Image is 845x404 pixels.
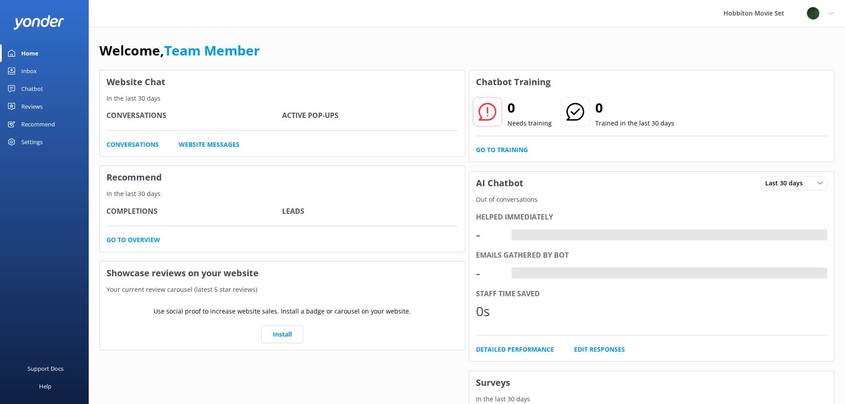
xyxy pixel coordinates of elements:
[13,15,64,30] img: yonder-white-logo.png
[476,212,828,223] div: Helped immediately
[507,97,552,118] h2: 0
[106,140,159,149] a: Conversations
[469,172,530,195] h3: AI Chatbot
[106,110,282,122] h4: Conversations
[507,118,552,128] p: Needs training
[21,133,43,151] div: Settings
[21,115,55,133] div: Recommend
[595,118,674,128] p: Trained in the last 30 days
[595,97,674,118] h2: 0
[28,360,63,377] div: Support Docs
[21,62,37,80] div: Inbox
[469,71,557,94] h3: Chatbot Training
[99,40,260,61] h1: Welcome,
[21,98,43,115] div: Reviews
[164,41,260,59] a: Team Member
[469,394,834,404] p: In the last 30 days
[39,377,51,395] div: Help
[476,345,554,354] a: Detailed Performance
[100,262,465,285] h3: Showcase reviews on your website
[806,7,820,20] img: 34-1625720359.png
[511,229,518,241] div: -
[100,94,465,103] p: In the last 30 days
[100,71,465,94] h3: Website Chat
[469,195,834,204] p: Out of conversations
[476,301,503,322] div: 0s
[21,80,43,98] div: Chatbot
[469,371,834,394] h3: Surveys
[179,140,240,149] a: Website Messages
[261,326,303,343] a: Install
[574,345,625,354] a: Edit Responses
[282,110,458,122] h4: Active Pop-ups
[511,267,518,279] div: -
[476,250,828,261] div: Emails gathered by bot
[476,145,528,155] a: Go to Training
[476,288,828,300] div: Staff time saved
[106,206,282,217] h4: Completions
[282,206,458,217] h4: Leads
[476,224,503,245] div: -
[100,166,465,189] h3: Recommend
[21,44,39,62] div: Home
[153,306,411,316] p: Use social proof to increase website sales. Install a badge or carousel on your website.
[476,263,503,284] div: -
[106,235,160,245] a: Go to overview
[765,178,808,188] span: Last 30 days
[100,285,465,294] p: Your current review carousel (latest 5 star reviews)
[100,189,465,199] p: In the last 30 days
